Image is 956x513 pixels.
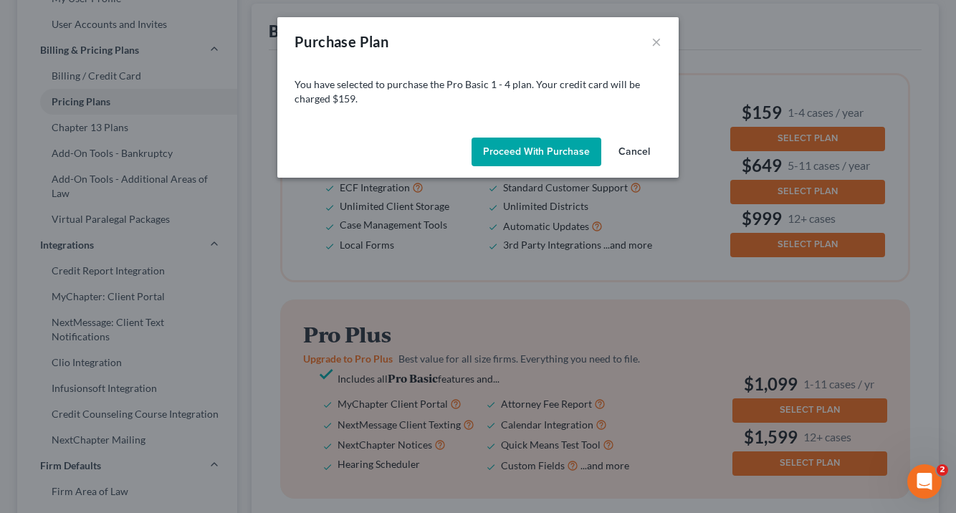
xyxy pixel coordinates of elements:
div: Purchase Plan [295,32,388,52]
iframe: Intercom live chat [907,464,942,499]
button: × [651,33,661,50]
button: Cancel [607,138,661,166]
span: 2 [937,464,948,476]
p: You have selected to purchase the Pro Basic 1 - 4 plan. Your credit card will be charged $159. [295,77,661,106]
button: Proceed with Purchase [472,138,601,166]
